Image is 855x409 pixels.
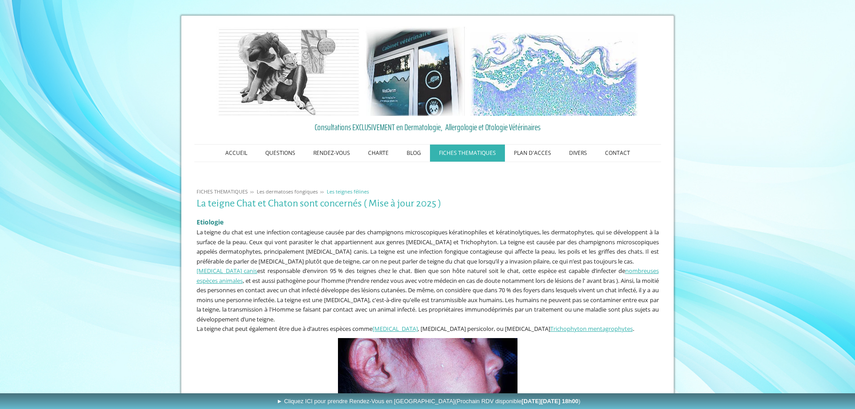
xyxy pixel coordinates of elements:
span: ► Cliquez ICI pour prendre Rendez-Vous en [GEOGRAPHIC_DATA] [276,398,580,405]
span: La teigne chat peut également être due à d’autres espèces comme , [MEDICAL_DATA] persicolor, ou [... [197,325,634,333]
a: Les teignes félines [324,188,371,195]
a: ACCUEIL [216,145,256,162]
a: FICHES THEMATIQUES [194,188,250,195]
a: CHARTE [359,145,398,162]
span: Les dermatoses fongiques [257,188,318,195]
a: Consultations EXCLUSIVEMENT en Dermatologie, Allergologie et Otologie Vétérinaires [197,120,659,134]
a: BLOG [398,145,430,162]
a: FICHES THEMATIQUES [430,145,505,162]
a: PLAN D'ACCES [505,145,560,162]
a: [MEDICAL_DATA] [373,325,418,333]
span: est responsable d’environ 95 % des teignes chez le chat. Bien que son hôte naturel soit le chat, ... [197,267,659,323]
a: Les dermatoses fongiques [254,188,320,195]
a: DIVERS [560,145,596,162]
a: Trichophyton mentagrophytes [550,325,633,333]
a: QUESTIONS [256,145,304,162]
a: RENDEZ-VOUS [304,145,359,162]
a: [MEDICAL_DATA] canis [197,267,258,275]
h1: La teigne Chat et Chaton sont concernés ( Mise à jour 2025 ) [197,198,659,209]
a: CONTACT [596,145,639,162]
span: (Prochain RDV disponible ) [455,398,580,405]
b: [DATE][DATE] 18h00 [522,398,579,405]
a: nombreuses espèces animales [197,267,659,285]
span: Les teignes félines [327,188,369,195]
span: FICHES THEMATIQUES [197,188,248,195]
span: La teigne du chat est une infection contagieuse causée par des champignons microscopiques kératin... [197,228,659,265]
span: Etiologie [197,218,224,226]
